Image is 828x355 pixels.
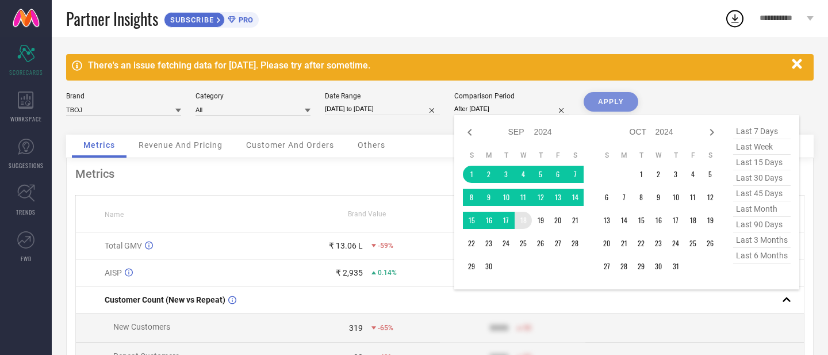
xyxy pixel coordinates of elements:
[105,268,122,277] span: AISP
[684,212,701,229] td: Fri Oct 18 2024
[515,189,532,206] td: Wed Sep 11 2024
[615,189,632,206] td: Mon Oct 07 2024
[497,189,515,206] td: Tue Sep 10 2024
[358,140,385,150] span: Others
[667,258,684,275] td: Thu Oct 31 2024
[566,166,584,183] td: Sat Sep 07 2024
[378,324,393,332] span: -65%
[650,235,667,252] td: Wed Oct 23 2024
[598,212,615,229] td: Sun Oct 13 2024
[480,235,497,252] td: Mon Sep 23 2024
[650,166,667,183] td: Wed Oct 02 2024
[615,235,632,252] td: Mon Oct 21 2024
[480,151,497,160] th: Monday
[497,212,515,229] td: Tue Sep 17 2024
[21,254,32,263] span: FWD
[701,235,719,252] td: Sat Oct 26 2024
[532,235,549,252] td: Thu Sep 26 2024
[549,189,566,206] td: Fri Sep 13 2024
[164,16,217,24] span: SUBSCRIBE
[632,151,650,160] th: Tuesday
[515,212,532,229] td: Wed Sep 18 2024
[139,140,223,150] span: Revenue And Pricing
[724,8,745,29] div: Open download list
[549,166,566,183] td: Fri Sep 06 2024
[497,166,515,183] td: Tue Sep 03 2024
[549,151,566,160] th: Friday
[598,189,615,206] td: Sun Oct 06 2024
[378,269,397,277] span: 0.14%
[549,235,566,252] td: Fri Sep 27 2024
[523,324,531,332] span: 50
[480,258,497,275] td: Mon Sep 30 2024
[164,9,259,28] a: SUBSCRIBEPRO
[105,295,225,304] span: Customer Count (New vs Repeat)
[246,140,334,150] span: Customer And Orders
[463,212,480,229] td: Sun Sep 15 2024
[733,155,791,170] span: last 15 days
[566,189,584,206] td: Sat Sep 14 2024
[650,212,667,229] td: Wed Oct 16 2024
[348,210,386,218] span: Brand Value
[463,125,477,139] div: Previous month
[463,189,480,206] td: Sun Sep 08 2024
[463,151,480,160] th: Sunday
[378,242,393,250] span: -59%
[497,235,515,252] td: Tue Sep 24 2024
[66,92,181,100] div: Brand
[9,68,43,77] span: SCORECARDS
[236,16,253,24] span: PRO
[480,212,497,229] td: Mon Sep 16 2024
[632,189,650,206] td: Tue Oct 08 2024
[10,114,42,123] span: WORKSPACE
[454,92,569,100] div: Comparison Period
[480,189,497,206] td: Mon Sep 09 2024
[105,241,142,250] span: Total GMV
[733,248,791,264] span: last 6 months
[632,258,650,275] td: Tue Oct 29 2024
[325,92,440,100] div: Date Range
[615,151,632,160] th: Monday
[463,166,480,183] td: Sun Sep 01 2024
[667,212,684,229] td: Thu Oct 17 2024
[497,151,515,160] th: Tuesday
[684,189,701,206] td: Fri Oct 11 2024
[532,151,549,160] th: Thursday
[532,189,549,206] td: Thu Sep 12 2024
[684,166,701,183] td: Fri Oct 04 2024
[532,166,549,183] td: Thu Sep 05 2024
[329,241,363,250] div: ₹ 13.06 L
[515,235,532,252] td: Wed Sep 25 2024
[733,124,791,139] span: last 7 days
[650,151,667,160] th: Wednesday
[9,161,44,170] span: SUGGESTIONS
[650,258,667,275] td: Wed Oct 30 2024
[66,7,158,30] span: Partner Insights
[733,170,791,186] span: last 30 days
[684,235,701,252] td: Fri Oct 25 2024
[733,232,791,248] span: last 3 months
[349,323,363,333] div: 319
[16,208,36,216] span: TRENDS
[480,166,497,183] td: Mon Sep 02 2024
[75,167,804,181] div: Metrics
[83,140,115,150] span: Metrics
[195,92,310,100] div: Category
[566,235,584,252] td: Sat Sep 28 2024
[701,212,719,229] td: Sat Oct 19 2024
[615,258,632,275] td: Mon Oct 28 2024
[733,201,791,217] span: last month
[566,151,584,160] th: Saturday
[733,217,791,232] span: last 90 days
[667,235,684,252] td: Thu Oct 24 2024
[632,235,650,252] td: Tue Oct 22 2024
[701,189,719,206] td: Sat Oct 12 2024
[705,125,719,139] div: Next month
[667,189,684,206] td: Thu Oct 10 2024
[105,211,124,219] span: Name
[733,186,791,201] span: last 45 days
[454,103,569,115] input: Select comparison period
[701,166,719,183] td: Sat Oct 05 2024
[615,212,632,229] td: Mon Oct 14 2024
[463,235,480,252] td: Sun Sep 22 2024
